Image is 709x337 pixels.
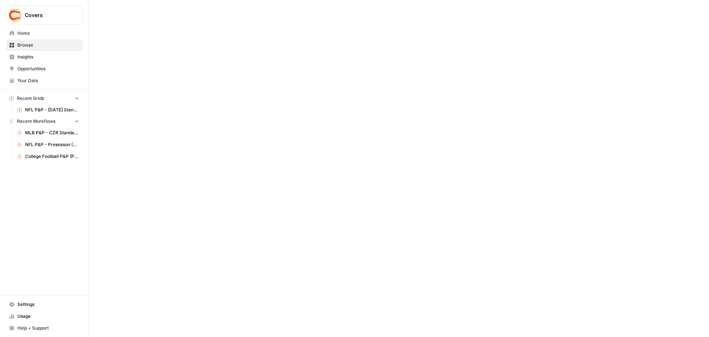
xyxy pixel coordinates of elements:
span: Help + Support [17,325,79,331]
span: Covers [25,11,69,19]
a: College Football P&P (Production) [14,151,82,162]
button: Recent Workflows [6,116,82,127]
span: NFL P&P - [DATE] Standard (Production) Grid [25,107,79,113]
button: Workspace: Covers [6,6,82,24]
span: Settings [17,301,79,308]
span: Your Data [17,77,79,84]
span: Opportunities [17,65,79,72]
span: Usage [17,313,79,320]
a: MLB P&P - CZR Standard (Production) [14,127,82,139]
span: MLB P&P - CZR Standard (Production) [25,129,79,136]
a: Settings [6,299,82,310]
img: Covers Logo [8,9,22,22]
a: Home [6,27,82,39]
a: Browse [6,39,82,51]
span: Home [17,30,79,37]
a: NFL P&P - [DATE] Standard (Production) Grid [14,104,82,116]
a: Opportunities [6,63,82,75]
a: Usage [6,310,82,322]
span: Insights [17,54,79,60]
button: Recent Grids [6,93,82,104]
a: Your Data [6,75,82,87]
span: College Football P&P (Production) [25,153,79,160]
a: NFL P&P - Preseason (Production) [14,139,82,151]
span: Recent Grids [17,95,44,102]
button: Help + Support [6,322,82,334]
span: NFL P&P - Preseason (Production) [25,141,79,148]
span: Recent Workflows [17,118,55,125]
span: Browse [17,42,79,48]
a: Insights [6,51,82,63]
